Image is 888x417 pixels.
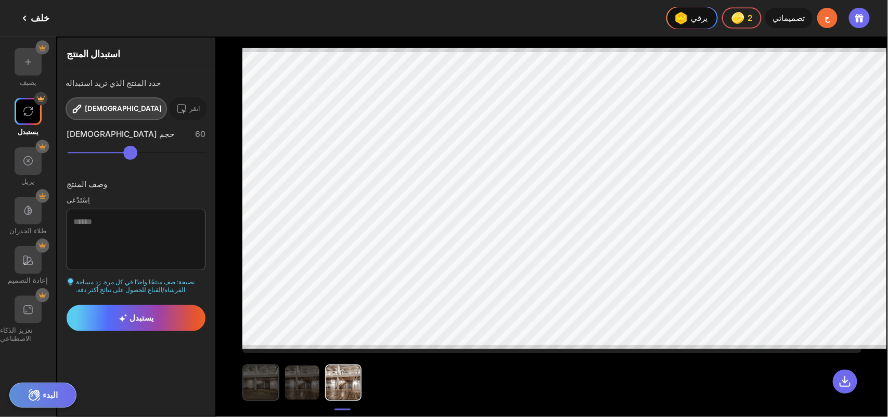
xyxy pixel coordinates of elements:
font: [DEMOGRAPHIC_DATA] [85,104,161,112]
font: 2 [748,13,753,23]
font: يزيل [21,177,34,185]
font: يستبدل [18,128,38,136]
font: اِسْتَدْعَى [67,196,90,204]
font: 60 [195,129,205,139]
font: يضيف [20,78,36,86]
font: يرقي [691,13,708,23]
font: خلف [31,12,49,23]
font: انقر [189,104,200,112]
font: استبدال المنتج [67,48,120,59]
img: textarea-hint-icon.svg [67,278,74,286]
font: طلاء الجدران [9,226,46,235]
font: ح [825,13,830,23]
font: حجم [DEMOGRAPHIC_DATA] [67,129,174,139]
font: إعادة التصميم [8,276,48,284]
font: تصميماتي [773,13,805,23]
font: حدد المنتج الذي تريد استبداله [66,78,161,88]
font: البدء [43,390,58,400]
font: نصيحة: صف منتجًا واحدًا في كل مرة. زد مساحة الفرشاة/القناع للحصول على نتائج أكثر دقة. [76,278,195,294]
font: وصف المنتج [67,179,107,189]
font: يستبدل [130,313,153,323]
img: upgrade-nav-btn-icon.gif [672,9,690,27]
